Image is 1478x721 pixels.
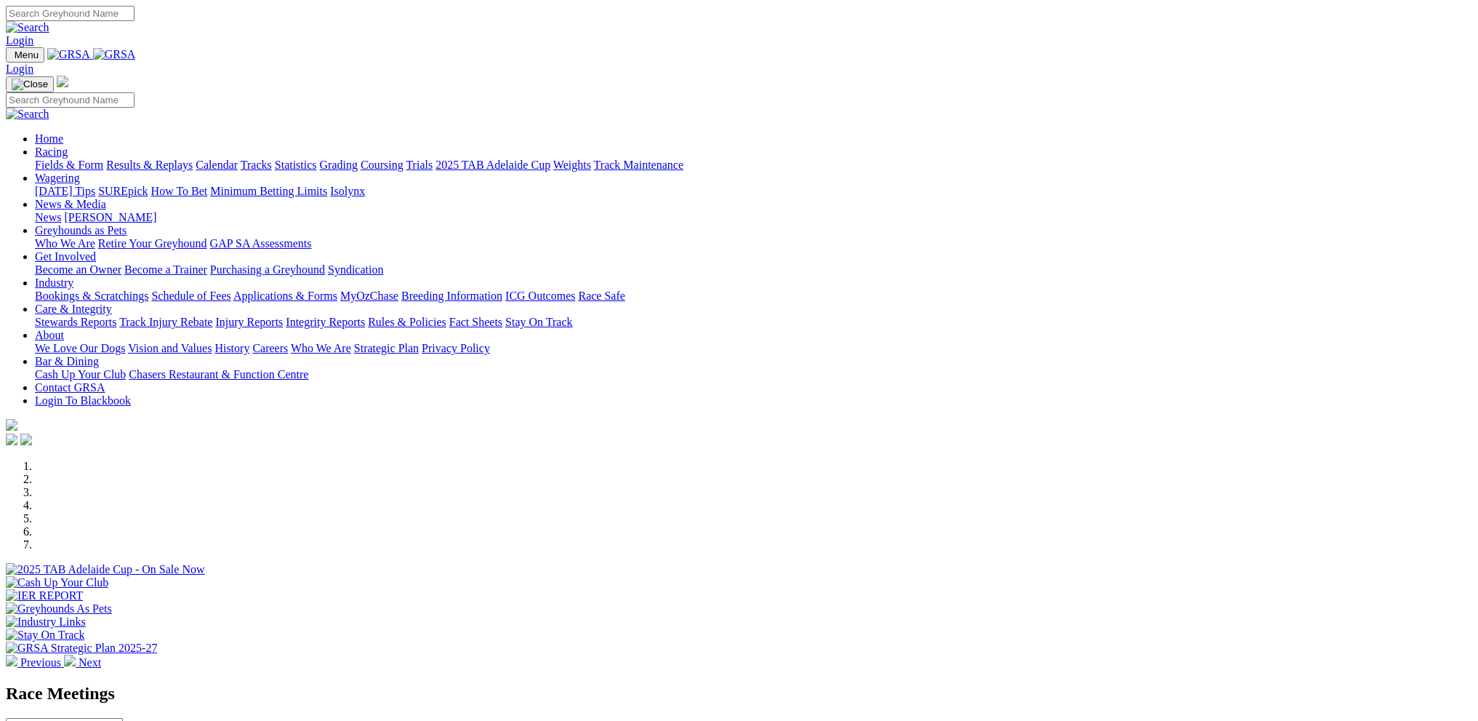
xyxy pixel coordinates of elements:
[35,290,148,302] a: Bookings & Scratchings
[275,159,317,171] a: Statistics
[35,303,112,315] a: Care & Integrity
[35,211,61,223] a: News
[79,656,101,669] span: Next
[210,185,327,197] a: Minimum Betting Limits
[35,172,80,184] a: Wagering
[64,211,156,223] a: [PERSON_NAME]
[35,146,68,158] a: Racing
[35,394,131,407] a: Login To Blackbook
[422,342,490,354] a: Privacy Policy
[57,76,68,87] img: logo-grsa-white.png
[6,589,83,602] img: IER REPORT
[368,316,446,328] a: Rules & Policies
[6,76,54,92] button: Toggle navigation
[151,290,230,302] a: Schedule of Fees
[6,419,17,431] img: logo-grsa-white.png
[124,263,207,276] a: Become a Trainer
[35,237,95,250] a: Who We Are
[6,21,49,34] img: Search
[330,185,365,197] a: Isolynx
[35,290,1472,303] div: Industry
[35,342,1472,355] div: About
[215,316,283,328] a: Injury Reports
[64,655,76,666] img: chevron-right-pager-white.svg
[119,316,212,328] a: Track Injury Rebate
[35,342,125,354] a: We Love Our Dogs
[210,237,312,250] a: GAP SA Assessments
[35,316,1472,329] div: Care & Integrity
[35,368,126,381] a: Cash Up Your Club
[6,616,86,629] img: Industry Links
[196,159,238,171] a: Calendar
[6,434,17,445] img: facebook.svg
[20,656,61,669] span: Previous
[449,316,502,328] a: Fact Sheets
[35,185,95,197] a: [DATE] Tips
[320,159,358,171] a: Grading
[35,159,103,171] a: Fields & Form
[505,290,575,302] a: ICG Outcomes
[98,237,207,250] a: Retire Your Greyhound
[6,92,134,108] input: Search
[286,316,365,328] a: Integrity Reports
[35,355,99,367] a: Bar & Dining
[6,642,157,655] img: GRSA Strategic Plan 2025-27
[35,198,106,210] a: News & Media
[6,629,84,642] img: Stay On Track
[35,368,1472,381] div: Bar & Dining
[12,79,48,90] img: Close
[98,185,148,197] a: SUREpick
[35,237,1472,250] div: Greyhounds as Pets
[128,342,212,354] a: Vision and Values
[553,159,591,171] a: Weights
[233,290,337,302] a: Applications & Forms
[210,263,325,276] a: Purchasing a Greyhound
[435,159,550,171] a: 2025 TAB Adelaide Cup
[106,159,193,171] a: Results & Replays
[578,290,624,302] a: Race Safe
[6,602,112,616] img: Greyhounds As Pets
[6,47,44,63] button: Toggle navigation
[6,576,108,589] img: Cash Up Your Club
[15,49,39,60] span: Menu
[354,342,419,354] a: Strategic Plan
[64,656,101,669] a: Next
[401,290,502,302] a: Breeding Information
[6,63,33,75] a: Login
[291,342,351,354] a: Who We Are
[406,159,433,171] a: Trials
[252,342,288,354] a: Careers
[361,159,403,171] a: Coursing
[6,6,134,21] input: Search
[6,684,1472,704] h2: Race Meetings
[594,159,683,171] a: Track Maintenance
[47,48,90,61] img: GRSA
[505,316,572,328] a: Stay On Track
[35,211,1472,224] div: News & Media
[241,159,272,171] a: Tracks
[35,329,64,341] a: About
[35,276,73,289] a: Industry
[35,224,126,236] a: Greyhounds as Pets
[35,159,1472,172] div: Racing
[93,48,136,61] img: GRSA
[35,316,116,328] a: Stewards Reports
[129,368,308,381] a: Chasers Restaurant & Function Centre
[6,34,33,47] a: Login
[340,290,398,302] a: MyOzChase
[35,132,63,145] a: Home
[328,263,383,276] a: Syndication
[35,185,1472,198] div: Wagering
[6,656,64,669] a: Previous
[35,381,105,394] a: Contact GRSA
[35,263,121,276] a: Become an Owner
[6,655,17,666] img: chevron-left-pager-white.svg
[151,185,208,197] a: How To Bet
[6,108,49,121] img: Search
[35,250,96,263] a: Get Involved
[35,263,1472,276] div: Get Involved
[214,342,249,354] a: History
[20,434,32,445] img: twitter.svg
[6,563,205,576] img: 2025 TAB Adelaide Cup - On Sale Now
